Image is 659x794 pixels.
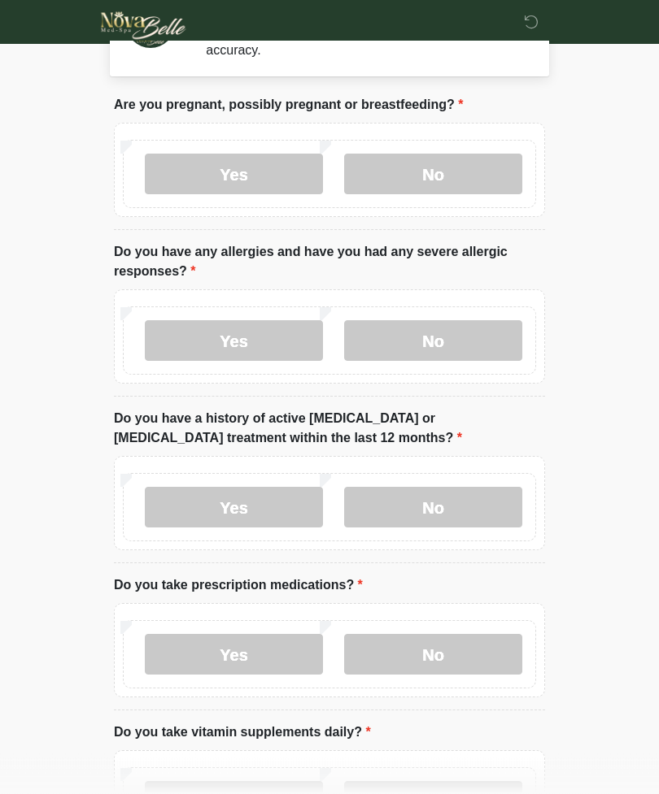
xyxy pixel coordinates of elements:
label: Yes [145,635,323,675]
label: No [344,635,522,675]
label: Yes [145,488,323,528]
label: Do you take vitamin supplements daily? [114,723,371,743]
label: No [344,154,522,195]
label: Yes [145,321,323,362]
label: Do you have any allergies and have you had any severe allergic responses? [114,243,545,282]
label: Yes [145,154,323,195]
label: Do you take prescription medications? [114,576,363,596]
img: Novabelle medspa Logo [98,12,190,40]
label: Do you have a history of active [MEDICAL_DATA] or [MEDICAL_DATA] treatment within the last 12 mon... [114,410,545,449]
label: No [344,488,522,528]
label: Are you pregnant, possibly pregnant or breastfeeding? [114,96,463,115]
label: No [344,321,522,362]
